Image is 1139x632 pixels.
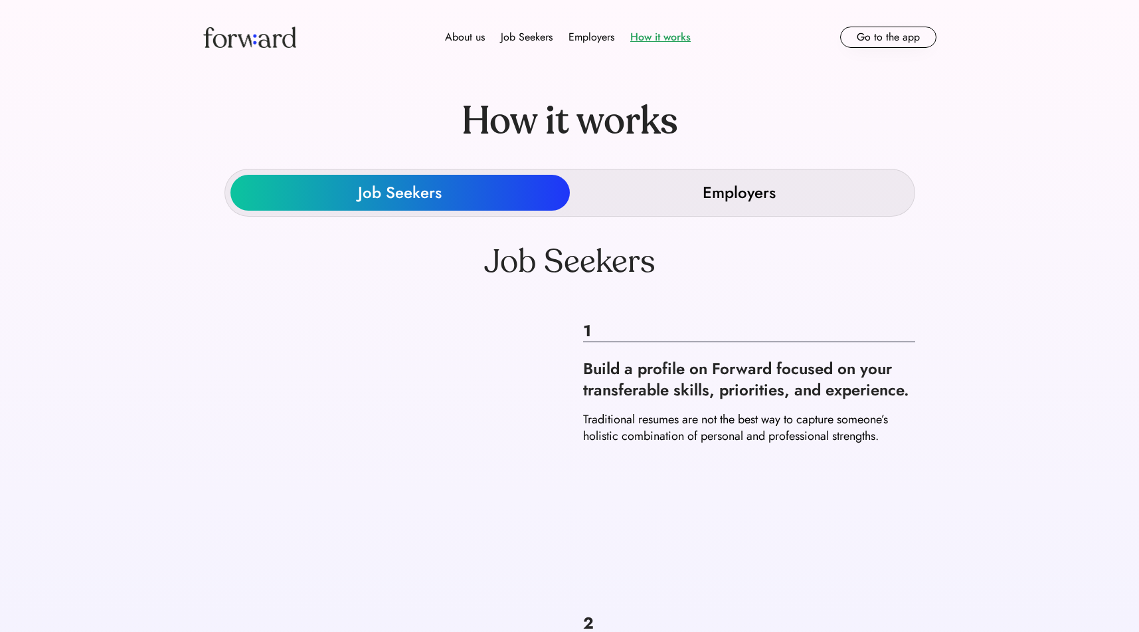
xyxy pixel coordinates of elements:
[583,411,915,445] div: Traditional resumes are not the best way to capture someone’s holistic combination of personal an...
[583,320,915,342] div: 1
[703,182,776,203] div: Employers
[224,320,557,573] img: yH5BAEAAAAALAAAAAABAAEAAAIBRAA7
[569,29,614,45] div: Employers
[435,74,705,169] div: How it works
[630,29,691,45] div: How it works
[358,182,442,203] div: Job Seekers
[80,243,1059,280] div: Job Seekers
[840,27,936,48] button: Go to the app
[203,27,296,48] img: Forward logo
[583,358,915,401] div: Build a profile on Forward focused on your transferable skills, priorities, and experience.
[501,29,553,45] div: Job Seekers
[445,29,485,45] div: About us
